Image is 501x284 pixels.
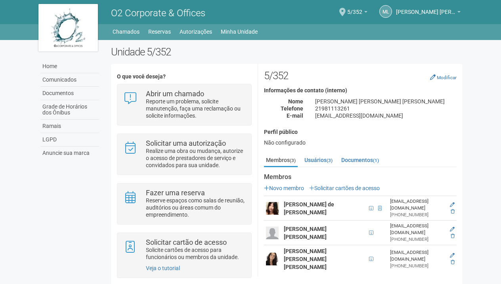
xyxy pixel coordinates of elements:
[390,249,444,263] div: [EMAIL_ADDRESS][DOMAIN_NAME]
[390,223,444,236] div: [EMAIL_ADDRESS][DOMAIN_NAME]
[266,202,279,215] img: user.png
[264,70,457,82] h2: 5/352
[40,147,99,160] a: Anuncie sua marca
[309,185,380,191] a: Solicitar cartões de acesso
[396,10,461,16] a: [PERSON_NAME] [PERSON_NAME] [PERSON_NAME]
[451,209,455,214] a: Excluir membro
[347,10,367,16] a: 5/352
[264,154,298,167] a: Membros(3)
[396,1,455,15] span: Maria Luiza Fuchshuber Rodrigues de Oliveira
[287,112,303,119] strong: E-mail
[390,212,444,218] div: [PHONE_NUMBER]
[302,154,335,166] a: Usuários(3)
[180,26,212,37] a: Autorizações
[284,201,334,215] strong: [PERSON_NAME] de [PERSON_NAME]
[284,248,327,270] strong: [PERSON_NAME] [PERSON_NAME] [PERSON_NAME]
[111,46,463,58] h2: Unidade 5/352
[146,98,245,119] p: Reporte um problema, solicite manutenção, faça uma reclamação ou solicite informações.
[266,253,279,265] img: user.png
[347,1,362,15] span: 5/352
[327,158,333,163] small: (3)
[38,4,98,51] img: logo.jpg
[450,227,455,232] a: Editar membro
[146,197,245,218] p: Reserve espaços como salas de reunião, auditórios ou áreas comum do empreendimento.
[264,129,457,135] h4: Perfil público
[379,5,392,18] a: ML
[451,259,455,265] a: Excluir membro
[146,238,227,246] strong: Solicitar cartão de acesso
[264,139,457,146] div: Não configurado
[450,202,455,208] a: Editar membro
[113,26,140,37] a: Chamados
[309,98,463,105] div: [PERSON_NAME] [PERSON_NAME] [PERSON_NAME]
[40,100,99,120] a: Grade de Horários dos Ônibus
[40,73,99,87] a: Comunicados
[266,227,279,239] img: user.png
[123,189,245,218] a: Fazer uma reserva Reserve espaços como salas de reunião, auditórios ou áreas comum do empreendime...
[123,239,245,261] a: Solicitar cartão de acesso Solicite cartões de acesso para funcionários ou membros da unidade.
[40,60,99,73] a: Home
[111,8,205,19] span: O2 Corporate & Offices
[430,74,457,80] a: Modificar
[450,253,455,258] a: Editar membro
[117,74,251,80] h4: O que você deseja?
[40,120,99,133] a: Ramais
[390,198,444,212] div: [EMAIL_ADDRESS][DOMAIN_NAME]
[339,154,381,166] a: Documentos(1)
[281,105,303,112] strong: Telefone
[123,140,245,169] a: Solicitar uma autorização Realize uma obra ou mudança, autorize o acesso de prestadores de serviç...
[390,263,444,269] div: [PHONE_NUMBER]
[373,158,379,163] small: (1)
[437,75,457,80] small: Modificar
[264,185,304,191] a: Novo membro
[148,26,171,37] a: Reservas
[146,90,204,98] strong: Abrir um chamado
[146,147,245,169] p: Realize uma obra ou mudança, autorize o acesso de prestadores de serviço e convidados para sua un...
[146,189,205,197] strong: Fazer uma reserva
[40,87,99,100] a: Documentos
[451,233,455,239] a: Excluir membro
[309,112,463,119] div: [EMAIL_ADDRESS][DOMAIN_NAME]
[290,158,296,163] small: (3)
[284,226,327,240] strong: [PERSON_NAME] [PERSON_NAME]
[288,98,303,105] strong: Nome
[221,26,258,37] a: Minha Unidade
[123,90,245,119] a: Abrir um chamado Reporte um problema, solicite manutenção, faça uma reclamação ou solicite inform...
[264,88,457,93] h4: Informações de contato (interno)
[390,236,444,243] div: [PHONE_NUMBER]
[146,246,245,261] p: Solicite cartões de acesso para funcionários ou membros da unidade.
[309,105,463,112] div: 21981113261
[40,133,99,147] a: LGPD
[264,173,457,181] strong: Membros
[146,265,180,271] a: Veja o tutorial
[146,139,226,147] strong: Solicitar uma autorização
